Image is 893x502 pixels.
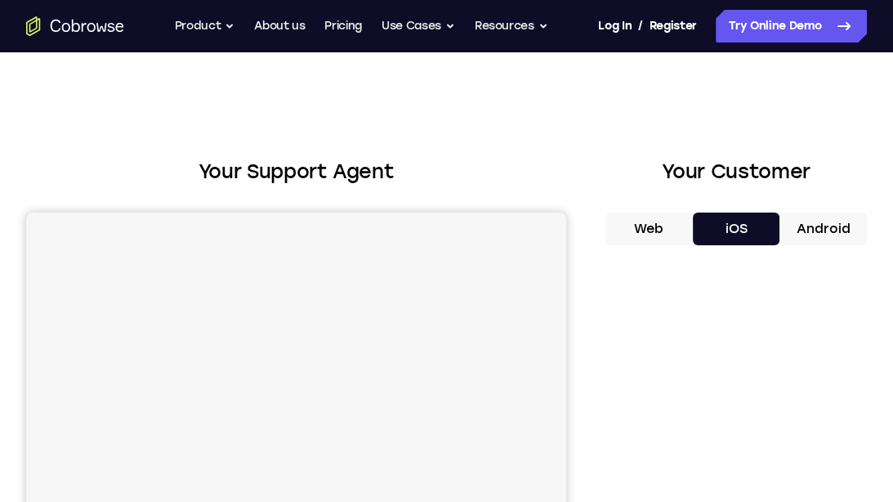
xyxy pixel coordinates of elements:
a: Pricing [324,10,362,43]
button: Android [779,213,867,245]
button: Resources [475,10,548,43]
h2: Your Customer [605,157,867,186]
a: Try Online Demo [716,10,867,43]
button: Use Cases [382,10,455,43]
a: Log In [598,10,631,43]
h2: Your Support Agent [26,157,566,186]
button: Product [175,10,235,43]
a: Register [650,10,697,43]
button: Web [605,213,693,245]
a: Go to the home page [26,16,124,36]
a: About us [254,10,305,43]
span: / [638,16,643,36]
button: iOS [693,213,780,245]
